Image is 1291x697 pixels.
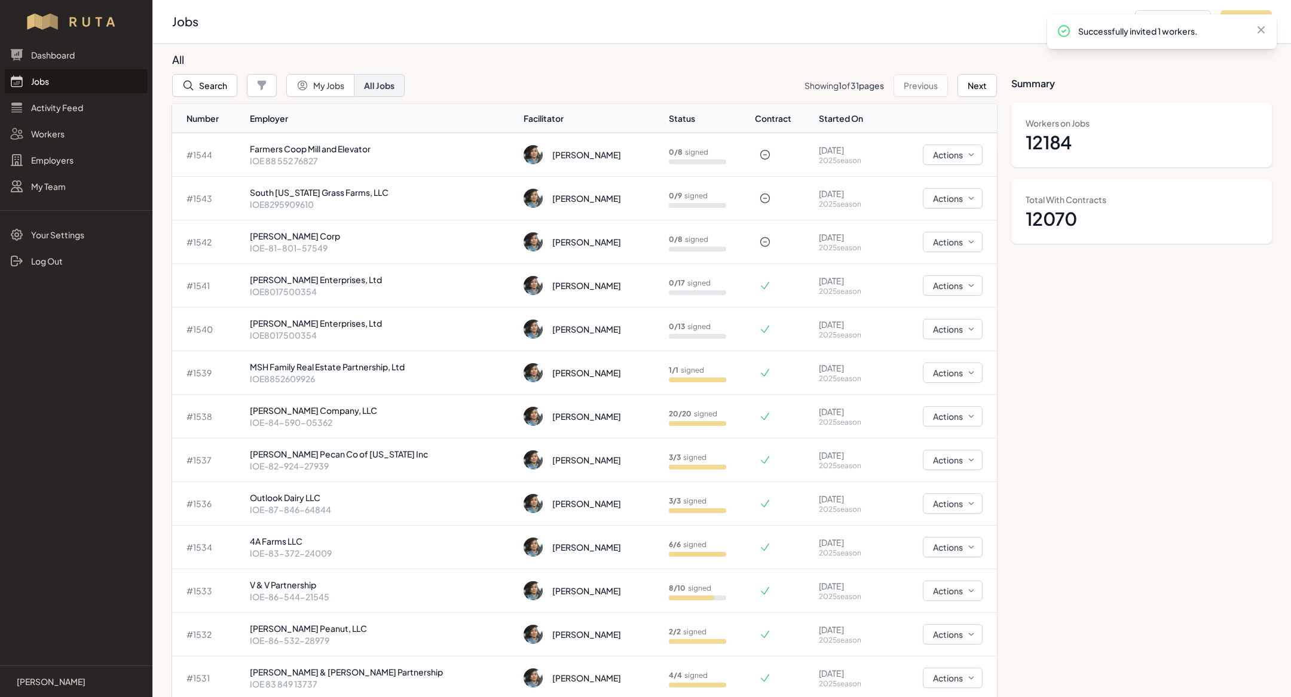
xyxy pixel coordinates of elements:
div: [PERSON_NAME] [552,149,621,161]
p: [DATE] [819,536,882,548]
p: IOE-86-532-28979 [250,634,515,646]
button: Search [172,74,237,97]
p: signed [669,278,711,288]
button: All Jobs [354,74,405,97]
p: [DATE] [819,362,882,374]
div: [PERSON_NAME] [552,323,621,335]
td: # 1540 [172,308,245,351]
button: Actions [923,275,983,296]
a: My Team [5,174,148,198]
b: 20 / 20 [669,409,692,418]
p: Successfully invited 1 workers. [1078,25,1246,37]
p: Farmers Coop Mill and Elevator [250,143,515,155]
p: signed [669,148,708,157]
p: South [US_STATE] Grass Farms, LLC [250,186,515,198]
p: [DATE] [819,493,882,505]
a: Log Out [5,249,148,273]
a: Workers [5,122,148,146]
b: 4 / 4 [669,671,682,680]
p: 2025 season [819,330,882,340]
div: [PERSON_NAME] [552,498,621,509]
p: 2025 season [819,679,882,689]
button: Actions [923,363,983,383]
p: [DATE] [819,188,882,199]
p: [DATE] [819,275,882,287]
div: [PERSON_NAME] [552,454,621,466]
p: signed [669,540,706,549]
p: MSH Family Real Estate Partnership, Ltd [250,361,515,373]
button: Previous [894,74,948,97]
a: [PERSON_NAME] [10,675,143,687]
td: # 1536 [172,482,245,526]
p: [PERSON_NAME] Peanut, LLC [250,622,515,634]
td: # 1543 [172,177,245,220]
p: IOE 88 552 76827 [250,155,515,167]
button: Add Job [1220,10,1272,33]
p: 2025 season [819,461,882,471]
b: 0 / 13 [669,322,685,331]
button: Actions [923,581,983,601]
div: [PERSON_NAME] [552,367,621,379]
b: 8 / 10 [669,584,686,592]
p: IOE8852609926 [250,373,515,385]
td: # 1541 [172,264,245,308]
div: [PERSON_NAME] [552,280,621,291]
p: 2025 season [819,635,882,645]
p: [DATE] [819,449,882,461]
b: 3 / 3 [669,496,681,505]
p: signed [669,366,704,375]
p: IOE-83-372-24009 [250,547,515,559]
a: Your Settings [5,223,148,247]
p: signed [669,584,711,593]
button: Actions [923,668,983,688]
button: Actions [923,145,983,165]
td: # 1533 [172,569,245,613]
p: 2025 season [819,548,882,558]
h3: All [172,53,987,67]
p: signed [669,671,708,680]
nav: Pagination [804,74,997,97]
img: Workflow [25,12,127,31]
p: 2025 season [819,417,882,427]
td: # 1544 [172,133,245,177]
dd: 12184 [1026,131,1258,153]
p: Showing of [804,79,884,91]
a: Employers [5,148,148,172]
p: IOE-84-590-05362 [250,416,515,428]
p: IOE-86-544-21545 [250,591,515,603]
p: 2025 season [819,592,882,601]
th: Started On [814,104,887,133]
p: IOE-87-846-64844 [250,503,515,515]
td: # 1532 [172,613,245,656]
div: [PERSON_NAME] [552,585,621,597]
p: IOE8017500354 [250,285,515,297]
div: [PERSON_NAME] [552,628,621,640]
p: IOE8295909610 [250,198,515,210]
p: IOE-82-924-27939 [250,460,515,472]
p: [DATE] [819,624,882,635]
div: [PERSON_NAME] [552,541,621,553]
p: Outlook Dairy LLC [250,492,515,503]
button: Actions [923,624,983,644]
th: Employer [245,104,519,133]
p: IOE 83 849 13737 [250,678,515,690]
b: 1 / 1 [669,366,678,374]
td: # 1537 [172,438,245,482]
p: [PERSON_NAME] Enterprises, Ltd [250,274,515,285]
b: 0 / 9 [669,191,682,200]
td: # 1542 [172,220,245,264]
p: 2025 season [819,374,882,383]
p: [DATE] [819,318,882,330]
p: [DATE] [819,144,882,156]
p: 4A Farms LLC [250,535,515,547]
dt: Total With Contracts [1026,194,1258,205]
button: Actions [923,406,983,426]
p: signed [669,496,706,506]
button: Actions [923,319,983,339]
div: [PERSON_NAME] [552,410,621,422]
p: signed [669,409,717,419]
a: Activity Feed [5,96,148,119]
p: IOE8017500354 [250,329,515,341]
p: signed [669,235,708,244]
p: 2025 season [819,156,882,165]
